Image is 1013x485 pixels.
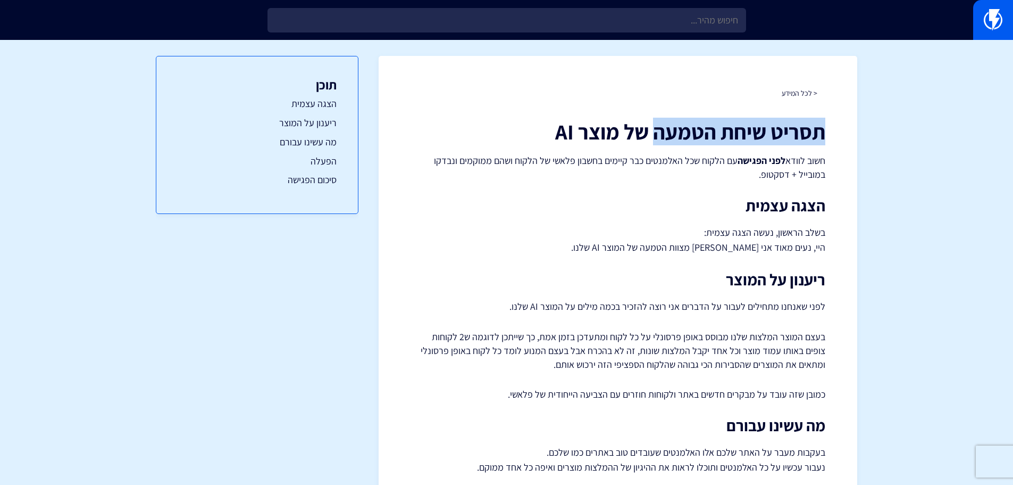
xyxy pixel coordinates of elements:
a: הצגה עצמית [178,97,337,111]
p: חשוב לוודא עם הלקוח שכל האלמנטים כבר קיימים בחשבון פלאשי של הלקוח ושהם ממוקמים ונבדקו במובייל + ד... [411,154,825,181]
a: ריענון על המוצר [178,116,337,130]
h2: הצגה עצמית [411,197,825,215]
p: בעקבות מעבר על האתר שלכם אלו האלמנטים שעובדים טוב באתרים כמו שלכם. נעבור עכשיו על כל האלמנטים ותו... [411,445,825,475]
h2: מה עשינו עבורם [411,417,825,434]
strong: לפני הפגישה [738,154,785,167]
h3: תוכן [178,78,337,92]
a: < לכל המידע [782,88,817,98]
p: בעצם המוצר המלצות שלנו מבוסס באופן פרסונלי על כל לקוח ומתעדכן בזמן אמת, כך שייתכן לדוגמה ש2 לקוחו... [411,330,825,371]
input: חיפוש מהיר... [267,8,746,32]
p: כמובן שזה עובד על מבקרים חדשים באתר ולקוחות חוזרים עם הצביעה הייחודית של פלאשי. [411,388,825,401]
h1: תסריט שיחת הטמעה של מוצר AI [411,120,825,143]
h2: ריענון על המוצר [411,271,825,289]
a: הפעלה [178,154,337,168]
p: לפני שאנחנו מתחילים לעבור על הדברים אני רוצה להזכיר בכמה מילים על המוצר AI שלנו. [411,299,825,314]
p: בשלב הראשון, נעשה הצגה עצמית: היי, נעים מאוד אני [PERSON_NAME] מצוות הטמעה של המוצר AI שלנו. [411,225,825,255]
a: סיכום הפגישה [178,173,337,187]
a: מה עשינו עבורם [178,135,337,149]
